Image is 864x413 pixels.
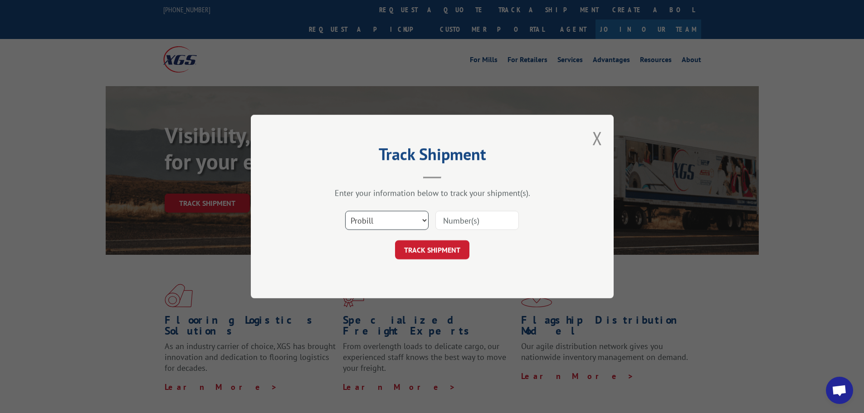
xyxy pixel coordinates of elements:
button: Close modal [592,126,602,150]
button: TRACK SHIPMENT [395,240,469,259]
input: Number(s) [435,211,519,230]
div: Open chat [826,377,853,404]
div: Enter your information below to track your shipment(s). [296,188,568,198]
h2: Track Shipment [296,148,568,165]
